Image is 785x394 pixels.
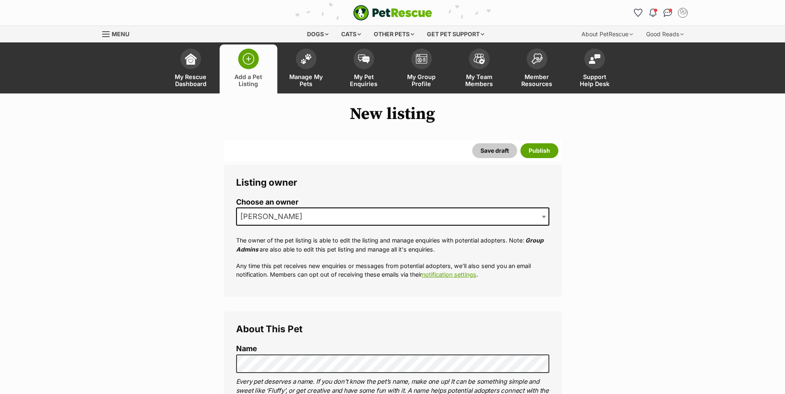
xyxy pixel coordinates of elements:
span: Member Resources [518,73,555,87]
a: PetRescue [353,5,432,21]
img: team-members-icon-5396bd8760b3fe7c0b43da4ab00e1e3bb1a5d9ba89233759b79545d2d3fc5d0d.svg [473,54,485,64]
a: Menu [102,26,135,41]
a: Support Help Desk [566,44,623,93]
span: Emma Perry [236,207,549,226]
label: Choose an owner [236,198,549,207]
span: My Pet Enquiries [345,73,382,87]
a: My Rescue Dashboard [162,44,220,93]
span: About This Pet [236,323,302,334]
span: Manage My Pets [288,73,325,87]
img: dashboard-icon-eb2f2d2d3e046f16d808141f083e7271f6b2e854fb5c12c21221c1fb7104beca.svg [185,53,197,65]
a: My Pet Enquiries [335,44,393,93]
img: notifications-46538b983faf8c2785f20acdc204bb7945ddae34d4c08c2a6579f10ce5e182be.svg [649,9,656,17]
div: Good Reads [640,26,689,42]
a: Add a Pet Listing [220,44,277,93]
p: The owner of the pet listing is able to edit the listing and manage enquiries with potential adop... [236,236,549,254]
button: Publish [520,143,558,158]
img: logo-e224e6f780fb5917bec1dbf3a21bbac754714ae5b6737aabdf751b685950b380.svg [353,5,432,21]
span: Emma Perry [237,211,311,222]
div: About PetRescue [576,26,639,42]
a: Manage My Pets [277,44,335,93]
a: notification settings [422,271,476,278]
img: add-pet-listing-icon-0afa8454b4691262ce3f59096e99ab1cd57d4a30225e0717b998d2c9b9846f56.svg [243,53,254,65]
a: Member Resources [508,44,566,93]
label: Name [236,345,549,353]
span: Menu [112,30,129,37]
a: Favourites [632,6,645,19]
img: member-resources-icon-8e73f808a243e03378d46382f2149f9095a855e16c252ad45f914b54edf8863c.svg [531,53,543,64]
div: Other pets [368,26,420,42]
span: My Rescue Dashboard [172,73,209,87]
img: pet-enquiries-icon-7e3ad2cf08bfb03b45e93fb7055b45f3efa6380592205ae92323e6603595dc1f.svg [358,54,370,63]
ul: Account quick links [632,6,689,19]
em: Group Admins [236,237,544,252]
span: Support Help Desk [576,73,613,87]
div: Get pet support [421,26,490,42]
span: Listing owner [236,177,297,188]
img: group-profile-icon-3fa3cf56718a62981997c0bc7e787c4b2cf8bcc04b72c1350f741eb67cf2f40e.svg [416,54,427,64]
img: Emma Perry profile pic [679,9,687,17]
a: Conversations [661,6,675,19]
p: Any time this pet receives new enquiries or messages from potential adopters, we'll also send you... [236,261,549,279]
button: My account [676,6,689,19]
div: Cats [335,26,367,42]
button: Save draft [472,143,517,158]
span: My Group Profile [403,73,440,87]
div: Dogs [301,26,334,42]
span: My Team Members [461,73,498,87]
img: chat-41dd97257d64d25036548639549fe6c8038ab92f7586957e7f3b1b290dea8141.svg [663,9,672,17]
img: manage-my-pets-icon-02211641906a0b7f246fdf0571729dbe1e7629f14944591b6c1af311fb30b64b.svg [300,54,312,64]
button: Notifications [647,6,660,19]
a: My Team Members [450,44,508,93]
img: help-desk-icon-fdf02630f3aa405de69fd3d07c3f3aa587a6932b1a1747fa1d2bba05be0121f9.svg [589,54,600,64]
a: My Group Profile [393,44,450,93]
span: Add a Pet Listing [230,73,267,87]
